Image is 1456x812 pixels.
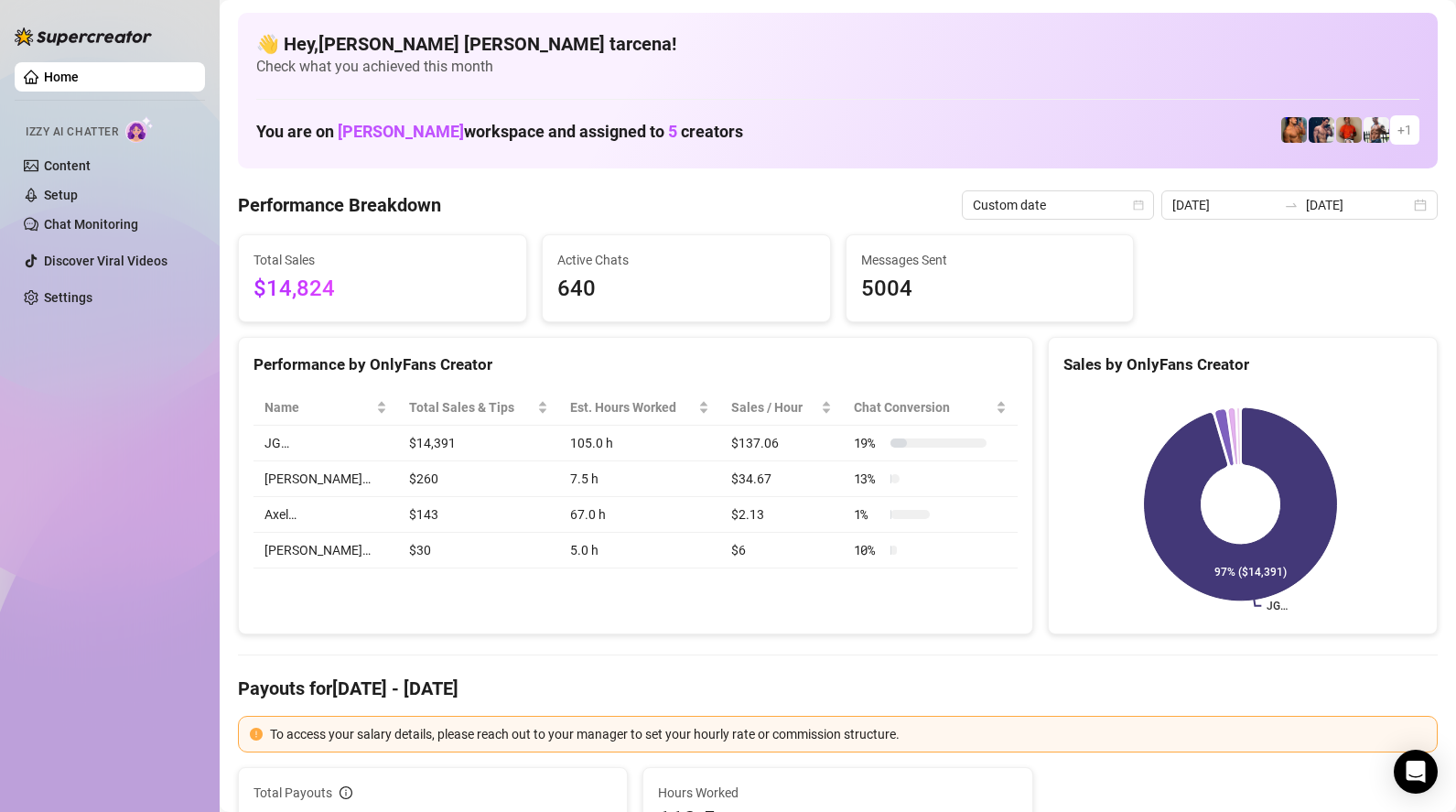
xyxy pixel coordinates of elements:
[720,497,842,533] td: $2.13
[843,390,1018,426] th: Chat Conversion
[238,192,441,218] h4: Performance Breakdown
[861,250,1119,270] span: Messages Sent
[720,461,842,497] td: $34.67
[1284,198,1299,212] span: swap-right
[861,272,1119,307] span: 5004
[253,533,398,568] td: [PERSON_NAME]…
[398,390,558,426] th: Total Sales & Tips
[720,533,842,568] td: $6
[1284,198,1299,212] span: to
[559,426,720,461] td: 105.0 h
[270,724,1426,744] div: To access your salary details, please reach out to your manager to set your hourly rate or commis...
[340,786,352,799] span: info-circle
[253,272,512,307] span: $14,824
[1336,117,1362,143] img: Justin
[253,783,332,803] span: Total Payouts
[253,461,398,497] td: [PERSON_NAME]…
[44,188,78,202] a: Setup
[253,250,512,270] span: Total Sales
[1063,352,1422,377] div: Sales by OnlyFans Creator
[559,461,720,497] td: 7.5 h
[1172,195,1277,215] input: Start date
[854,504,883,525] span: 1 %
[854,397,992,417] span: Chat Conversion
[854,433,883,453] span: 19 %
[720,390,842,426] th: Sales / Hour
[973,191,1143,219] span: Custom date
[1397,120,1412,140] span: + 1
[253,426,398,461] td: JG…
[1394,750,1438,794] div: Open Intercom Messenger
[570,397,695,417] div: Est. Hours Worked
[557,272,815,307] span: 640
[1133,200,1144,211] span: calendar
[398,533,558,568] td: $30
[264,397,372,417] span: Name
[1364,117,1389,143] img: JUSTIN
[44,70,79,84] a: Home
[559,497,720,533] td: 67.0 h
[658,783,1017,803] span: Hours Worked
[256,31,1419,57] h4: 👋 Hey, [PERSON_NAME] [PERSON_NAME] tarcena !
[125,116,154,143] img: AI Chatter
[668,122,677,141] span: 5
[398,426,558,461] td: $14,391
[854,469,883,489] span: 13 %
[15,27,152,46] img: logo-BBDzfeDw.svg
[256,57,1419,77] span: Check what you achieved this month
[253,390,398,426] th: Name
[559,533,720,568] td: 5.0 h
[720,426,842,461] td: $137.06
[44,254,167,268] a: Discover Viral Videos
[44,158,91,173] a: Content
[731,397,816,417] span: Sales / Hour
[250,728,263,741] span: exclamation-circle
[256,122,743,142] h1: You are on workspace and assigned to creators
[238,676,1438,701] h4: Payouts for [DATE] - [DATE]
[1309,117,1334,143] img: Axel
[854,540,883,560] span: 10 %
[338,122,464,141] span: [PERSON_NAME]
[26,124,118,141] span: Izzy AI Chatter
[409,397,533,417] span: Total Sales & Tips
[557,250,815,270] span: Active Chats
[398,497,558,533] td: $143
[253,497,398,533] td: Axel…
[1281,117,1307,143] img: JG
[1267,600,1288,612] text: JG…
[398,461,558,497] td: $260
[1306,195,1410,215] input: End date
[44,290,92,305] a: Settings
[44,217,138,232] a: Chat Monitoring
[253,352,1018,377] div: Performance by OnlyFans Creator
